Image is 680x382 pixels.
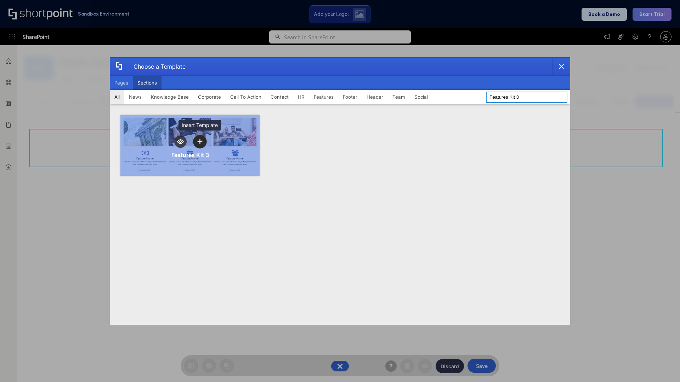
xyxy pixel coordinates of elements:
div: Choose a Template [128,58,186,75]
iframe: Chat Widget [645,348,680,382]
button: News [124,90,146,104]
button: Knowledge Base [146,90,193,104]
button: HR [293,90,309,104]
button: Features [309,90,338,104]
button: Team [388,90,410,104]
button: Social [410,90,432,104]
div: template selector [110,57,570,325]
button: Corporate [193,90,226,104]
button: Header [362,90,388,104]
button: All [110,90,124,104]
button: Call To Action [226,90,266,104]
button: Footer [338,90,362,104]
button: Pages [110,76,133,90]
button: Contact [266,90,293,104]
div: Features Kit 3 [171,151,209,158]
input: Search [486,92,567,103]
button: Sections [133,76,161,90]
